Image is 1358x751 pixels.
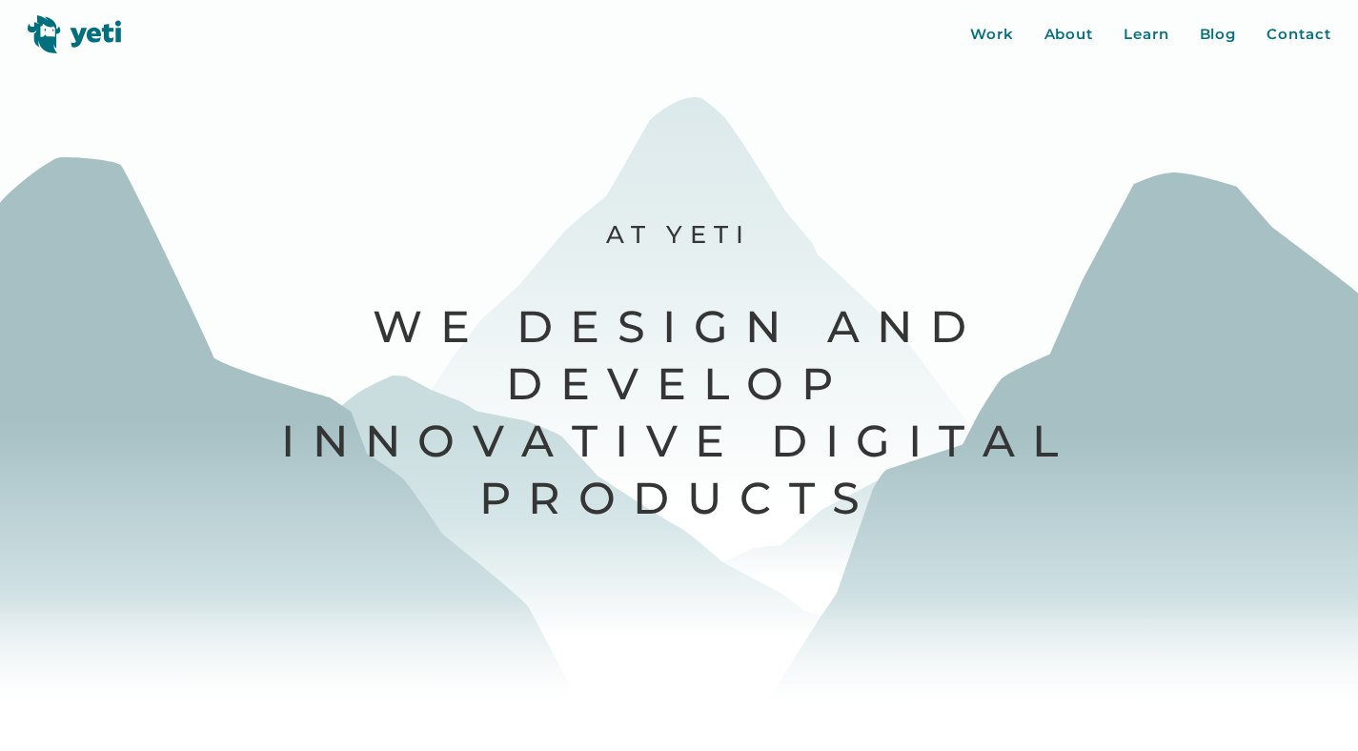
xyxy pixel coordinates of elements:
a: Work [970,24,1014,46]
a: About [1044,24,1094,46]
img: Yeti logo [28,15,122,53]
a: Learn [1124,24,1169,46]
span: I [281,413,312,470]
span: l [1032,413,1075,470]
a: Blog [1200,24,1237,46]
p: At Yeti [277,218,1080,250]
a: Contact [1267,24,1330,46]
span: n [313,413,365,470]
